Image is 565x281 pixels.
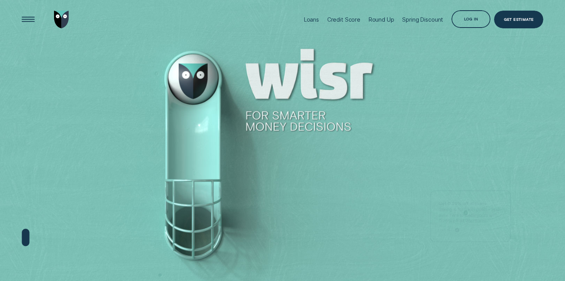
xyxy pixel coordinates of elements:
button: Open Menu [19,11,37,28]
strong: Get 0.25% off all loans [438,200,487,206]
img: Wisr [54,11,69,28]
button: Log in [451,10,491,28]
a: Get 0.25% off all loansSpring is for fresh goals - and we’re here to back yours with 0.25% off al... [431,190,511,242]
p: Spring is for fresh goals - and we’re here to back yours with 0.25% off all Wisr loans. [438,200,503,224]
span: Learn more [438,228,454,232]
a: Get Estimate [494,11,544,28]
div: Spring Discount [402,16,443,23]
div: Credit Score [327,16,360,23]
div: Loans [304,16,319,23]
div: Round Up [369,16,394,23]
